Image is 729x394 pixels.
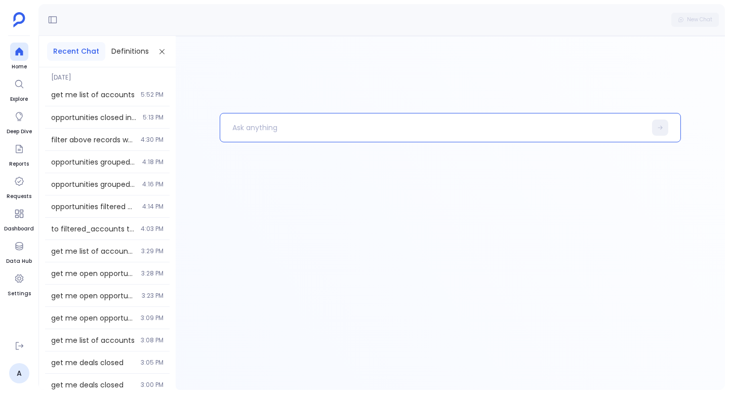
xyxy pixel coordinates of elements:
[141,381,164,389] span: 3:00 PM
[142,158,164,166] span: 4:18 PM
[51,335,135,345] span: get me list of accounts
[141,269,164,278] span: 3:28 PM
[142,180,164,188] span: 4:16 PM
[7,128,32,136] span: Deep Dive
[142,292,164,300] span: 3:23 PM
[9,363,29,383] a: A
[51,291,136,301] span: get me open opportunities
[51,202,136,212] span: opportunities filtered by industry.
[142,203,164,211] span: 4:14 PM
[141,136,164,144] span: 4:30 PM
[4,225,34,233] span: Dashboard
[10,43,28,71] a: Home
[7,192,31,201] span: Requests
[10,95,28,103] span: Explore
[51,157,136,167] span: opportunities grouped by industry.
[8,269,31,298] a: Settings
[51,380,135,390] span: get me deals closed
[51,112,137,123] span: opportunities closed in last year
[51,90,135,100] span: get me list of accounts
[51,135,135,145] span: filter above records where contacts count > 10
[7,172,31,201] a: Requests
[143,113,164,122] span: 5:13 PM
[51,224,135,234] span: to filtered_accounts table add users table
[4,205,34,233] a: Dashboard
[9,160,29,168] span: Reports
[45,67,170,82] span: [DATE]
[141,314,164,322] span: 3:09 PM
[6,257,32,265] span: Data Hub
[141,359,164,367] span: 3:05 PM
[8,290,31,298] span: Settings
[141,225,164,233] span: 4:03 PM
[7,107,32,136] a: Deep Dive
[9,140,29,168] a: Reports
[13,12,25,27] img: petavue logo
[10,75,28,103] a: Explore
[141,336,164,344] span: 3:08 PM
[51,268,135,279] span: get me open opportunities
[141,91,164,99] span: 5:52 PM
[10,63,28,71] span: Home
[51,313,135,323] span: get me open opportunities
[6,237,32,265] a: Data Hub
[47,42,105,61] button: Recent Chat
[51,358,135,368] span: get me deals closed
[51,179,136,189] span: opportunities grouped by industry.
[141,247,164,255] span: 3:29 PM
[51,246,135,256] span: get me list of accounts with open opportunities count
[105,42,155,61] button: Definitions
